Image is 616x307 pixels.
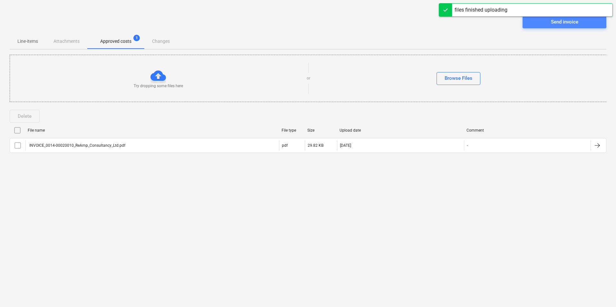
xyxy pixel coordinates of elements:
[307,128,334,133] div: Size
[28,143,125,148] div: INVOICE_0014-00020010_ReAmp_Consultancy_Ltd.pdf
[17,38,38,45] p: Line-items
[467,143,468,148] div: -
[445,74,472,82] div: Browse Files
[308,143,323,148] div: 29.82 KB
[307,76,310,81] p: or
[100,38,131,45] p: Approved costs
[28,128,276,133] div: File name
[455,6,507,14] div: files finished uploading
[523,15,606,28] button: Send invoice
[10,55,607,102] div: Try dropping some files hereorBrowse Files
[133,35,140,41] span: 1
[282,128,302,133] div: File type
[340,143,351,148] div: [DATE]
[437,72,480,85] button: Browse Files
[134,83,183,89] p: Try dropping some files here
[282,143,288,148] div: pdf
[340,128,461,133] div: Upload date
[551,18,578,26] div: Send invoice
[467,128,588,133] div: Comment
